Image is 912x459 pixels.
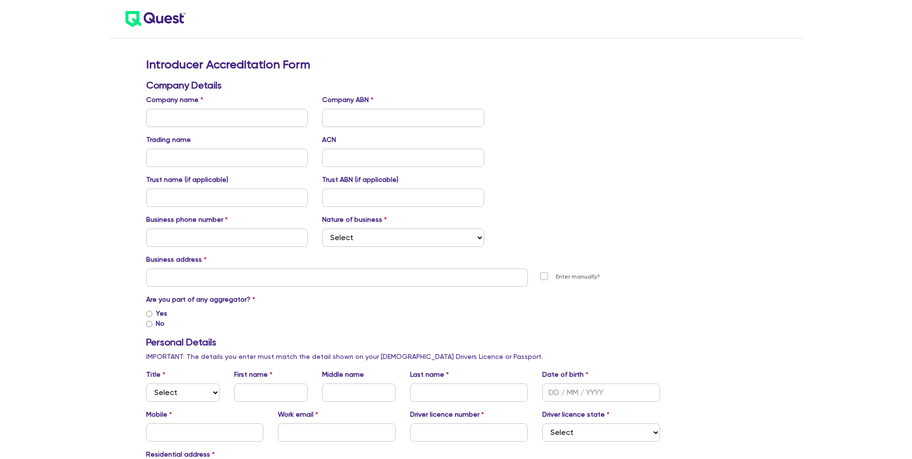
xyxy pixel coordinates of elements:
[542,383,660,402] input: DD / MM / YYYY
[146,58,661,72] h2: Introducer Accreditation Form
[322,215,387,225] label: Nature of business
[146,95,203,105] label: Company name
[556,272,600,281] label: Enter manually?
[146,352,661,362] p: IMPORTANT: The details you enter must match the detail shown on your [DEMOGRAPHIC_DATA] Drivers L...
[322,95,374,105] label: Company ABN
[278,409,318,420] label: Work email
[542,409,610,420] label: Driver licence state
[146,135,191,145] label: Trading name
[146,175,228,185] label: Trust name (if applicable)
[156,319,164,329] label: No
[146,255,207,265] label: Business address
[542,370,588,380] label: Date of birth
[146,294,255,305] label: Are you part of any aggregator?
[322,370,364,380] label: Middle name
[146,79,661,91] h3: Company Details
[146,215,228,225] label: Business phone number
[146,370,165,380] label: Title
[146,409,172,420] label: Mobile
[146,336,661,348] h3: Personal Details
[322,175,399,185] label: Trust ABN (if applicable)
[410,370,449,380] label: Last name
[125,11,186,27] img: quest-logo
[234,370,273,380] label: First name
[410,409,484,420] label: Driver licence number
[322,135,336,145] label: ACN
[156,308,167,319] label: Yes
